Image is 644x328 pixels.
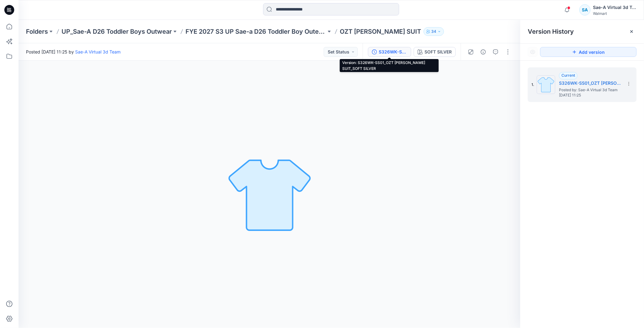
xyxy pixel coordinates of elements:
span: [DATE] 11:25 [559,93,621,97]
h5: S326WK-SS01_OZT TOD SNOW SUIT_SOFT SILVER [559,79,621,87]
button: Details [478,47,488,57]
div: S326WK-SS01_OZT TOD SNOW SUIT_SOFT SILVER [379,49,407,55]
div: SOFT SILVER [424,49,452,55]
a: FYE 2027 S3 UP Sae-a D26 Toddler Boy Outerwear - Ozark Trail [186,27,326,36]
p: 34 [431,28,436,35]
div: Sae-A Virtual 3d Team [593,4,636,11]
button: Show Hidden Versions [528,47,538,57]
button: 34 [424,27,444,36]
span: Current [561,73,575,78]
span: Posted by: Sae-A Virtual 3d Team [559,87,621,93]
button: SOFT SILVER [414,47,456,57]
div: SA [579,4,591,15]
span: 1. [531,82,534,87]
span: Version History [528,28,574,35]
div: Walmart [593,11,636,16]
a: Sae-A Virtual 3d Team [75,49,121,54]
button: Close [629,29,634,34]
button: Add version [540,47,637,57]
img: No Outline [226,151,313,238]
img: S326WK-SS01_OZT TOD SNOW SUIT_SOFT SILVER [537,75,555,94]
a: UP_Sae-A D26 Toddler Boys Outwear [62,27,172,36]
p: OZT [PERSON_NAME] SUIT [340,27,421,36]
span: Posted [DATE] 11:25 by [26,49,121,55]
button: S326WK-SS01_OZT [PERSON_NAME] SUIT_SOFT SILVER [368,47,411,57]
a: Folders [26,27,48,36]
